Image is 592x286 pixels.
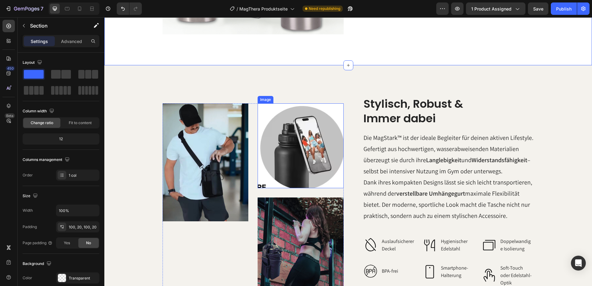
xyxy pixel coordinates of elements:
[6,66,15,71] div: 450
[56,205,99,216] input: Auto
[86,240,91,246] span: No
[396,220,429,235] p: Doppelwandige Isolierung
[23,107,55,115] div: Column width
[471,6,511,12] span: 1 product assigned
[23,260,53,268] div: Background
[31,120,53,126] span: Change ratio
[23,172,33,178] div: Order
[64,240,70,246] span: Yes
[23,192,39,200] div: Size
[61,38,82,45] p: Advanced
[259,115,429,159] p: Die MagStark™ ist der ideale Begleiter für deinen aktiven Lifestyle. Gefertigt aus hochwertigen, ...
[277,250,310,258] p: BPA-frei
[31,38,48,45] p: Settings
[23,156,71,164] div: Columns management
[239,6,288,12] span: MagThera Produktseite
[367,139,423,147] strong: Widerstandsfähigkeit
[571,256,586,271] div: Open Intercom Messenger
[5,113,15,118] div: Beta
[292,172,361,180] strong: verstellbare Umhängegurt
[551,2,577,15] button: Publish
[41,5,43,12] p: 7
[259,79,430,109] h2: Stylisch, Robust & Immer dabei
[533,6,543,11] span: Save
[69,173,98,178] div: 1 col
[277,220,310,235] p: Auslaufsicherer Deckel
[528,2,548,15] button: Save
[337,247,369,262] p: Smartphone-Halterung
[155,80,168,85] div: Image
[23,240,53,246] div: Page padding
[23,224,37,230] div: Padding
[337,220,369,235] p: Hygienischer Edelstahl
[396,247,429,269] p: Soft-Touch oder Edelstahl-Optik
[237,6,238,12] span: /
[23,58,43,67] div: Layout
[322,139,357,147] strong: Langlebigkeit
[309,6,340,11] span: Need republishing
[69,275,98,281] div: Transparent
[23,275,32,281] div: Color
[466,2,525,15] button: 1 product assigned
[2,2,46,15] button: 7
[30,22,81,29] p: Section
[24,135,98,143] div: 12
[117,2,142,15] div: Undo/Redo
[153,86,239,171] img: gempages_574614040299439333-930e531b-e320-430c-8507-912812841dcd.png
[556,6,572,12] div: Publish
[259,159,429,204] p: Dank ihres kompakten Designs lässt sie sich leicht transportieren, während der maximale Flexibili...
[104,17,592,286] iframe: Design area
[69,224,98,230] div: 100, 20, 100, 20
[69,120,92,126] span: Fit to content
[23,208,33,213] div: Width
